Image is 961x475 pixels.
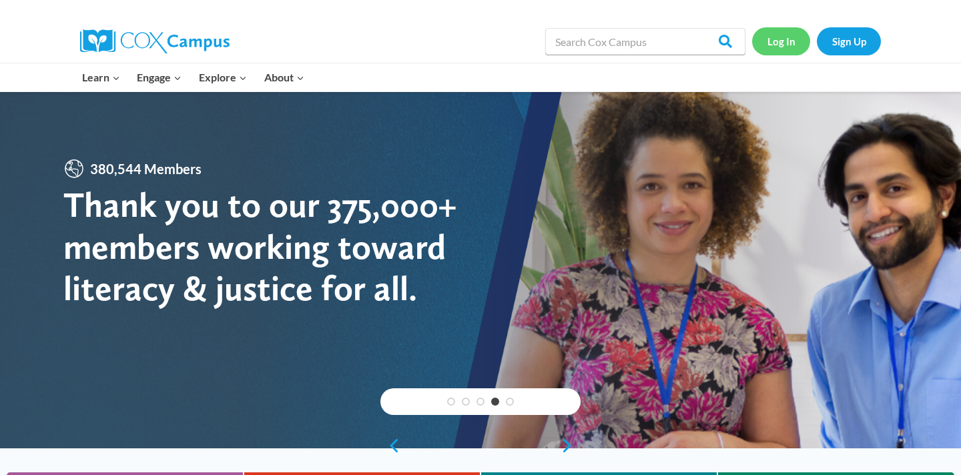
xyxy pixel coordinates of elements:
[380,432,581,459] div: content slider buttons
[256,63,313,91] button: Child menu of About
[80,29,230,53] img: Cox Campus
[73,63,129,91] button: Child menu of Learn
[380,438,400,454] a: previous
[506,398,514,406] a: 5
[462,398,470,406] a: 2
[817,27,881,55] a: Sign Up
[73,63,312,91] nav: Primary Navigation
[476,398,485,406] a: 3
[752,27,810,55] a: Log In
[491,398,499,406] a: 4
[545,28,745,55] input: Search Cox Campus
[85,158,207,179] span: 380,544 Members
[190,63,256,91] button: Child menu of Explore
[129,63,191,91] button: Child menu of Engage
[752,27,881,55] nav: Secondary Navigation
[63,184,480,309] div: Thank you to our 375,000+ members working toward literacy & justice for all.
[447,398,455,406] a: 1
[561,438,581,454] a: next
